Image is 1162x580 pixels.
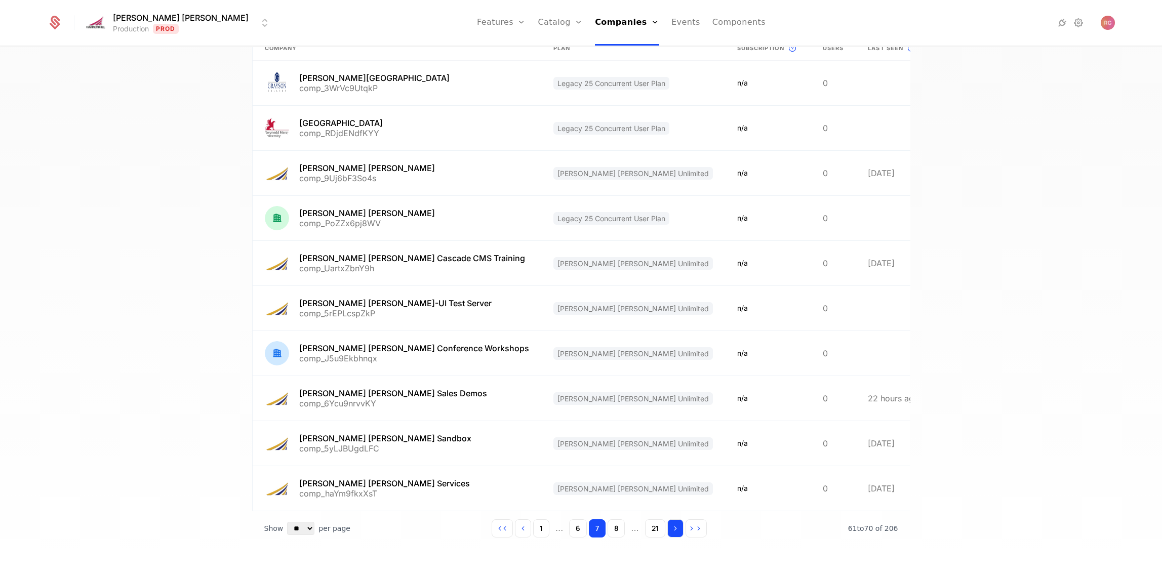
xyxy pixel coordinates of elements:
button: Select environment [87,12,271,34]
th: Plan [541,36,725,61]
span: Prod [153,24,179,34]
a: Integrations [1056,17,1068,29]
button: Go to page 7 [589,519,606,537]
div: Table pagination [252,511,910,546]
span: ... [551,520,567,536]
span: 206 [848,524,898,532]
button: Open user button [1101,16,1115,30]
button: Go to page 6 [569,519,587,537]
div: Production [113,24,149,34]
span: [PERSON_NAME] [PERSON_NAME] [113,12,249,24]
span: Show [264,523,284,533]
span: per page [318,523,350,533]
span: ... [627,520,643,536]
a: Settings [1072,17,1085,29]
img: Ryan Griffith [1101,16,1115,30]
span: 61 to 70 of [848,524,885,532]
button: Go to page 21 [645,519,665,537]
img: Hannon Hill [84,15,108,30]
button: Go to page 8 [608,519,625,537]
th: Users [811,36,856,61]
button: Go to first page [492,519,513,537]
button: Go to previous page [515,519,531,537]
select: Select page size [287,522,314,535]
span: Last seen [868,44,903,53]
button: Go to page 1 [533,519,549,537]
span: Subscription [737,44,784,53]
div: Page navigation [492,519,707,537]
button: Go to next page [667,519,684,537]
button: Go to last page [686,519,707,537]
th: Company [253,36,541,61]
